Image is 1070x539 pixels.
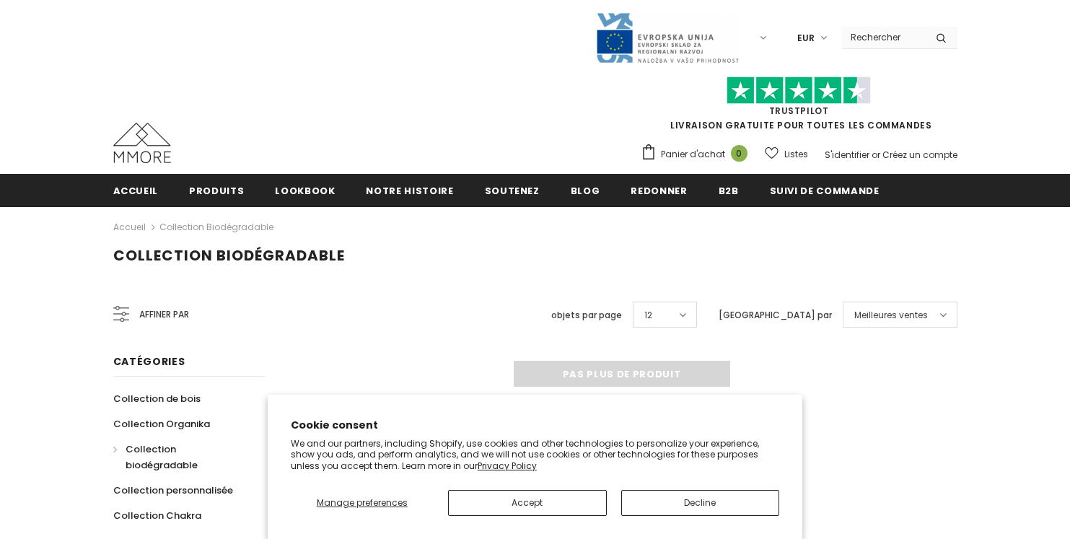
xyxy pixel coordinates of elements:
img: Javni Razpis [595,12,740,64]
span: Produits [189,184,244,198]
a: Lookbook [275,174,335,206]
h2: Cookie consent [291,418,780,433]
a: Panier d'achat 0 [641,144,755,165]
span: Listes [784,147,808,162]
a: Suivi de commande [770,174,880,206]
a: Collection personnalisée [113,478,233,503]
a: Accueil [113,174,159,206]
span: 12 [644,308,652,323]
span: Accueil [113,184,159,198]
span: LIVRAISON GRATUITE POUR TOUTES LES COMMANDES [641,83,957,131]
span: Lookbook [275,184,335,198]
a: Créez un compte [882,149,957,161]
span: Notre histoire [366,184,453,198]
span: Catégories [113,354,185,369]
a: S'identifier [825,149,869,161]
span: Collection personnalisée [113,483,233,497]
a: Notre histoire [366,174,453,206]
label: objets par page [551,308,622,323]
span: Affiner par [139,307,189,323]
span: Collection de bois [113,392,201,406]
span: Manage preferences [317,496,408,509]
p: We and our partners, including Shopify, use cookies and other technologies to personalize your ex... [291,438,780,472]
button: Decline [621,490,780,516]
span: Suivi de commande [770,184,880,198]
a: soutenez [485,174,540,206]
span: Meilleures ventes [854,308,928,323]
a: Privacy Policy [478,460,537,472]
a: Collection biodégradable [159,221,273,233]
span: Blog [571,184,600,198]
a: Collection Organika [113,411,210,437]
a: Produits [189,174,244,206]
span: Collection biodégradable [113,245,345,266]
a: B2B [719,174,739,206]
span: soutenez [485,184,540,198]
a: Collection biodégradable [113,437,249,478]
a: Listes [765,141,808,167]
a: Collection Chakra [113,503,201,528]
label: [GEOGRAPHIC_DATA] par [719,308,832,323]
a: Collection de bois [113,386,201,411]
input: Search Site [842,27,925,48]
span: 0 [731,145,747,162]
button: Manage preferences [291,490,434,516]
img: Faites confiance aux étoiles pilotes [727,76,871,105]
a: Blog [571,174,600,206]
span: Collection Chakra [113,509,201,522]
span: Collection Organika [113,417,210,431]
span: EUR [797,31,815,45]
button: Accept [448,490,607,516]
span: or [872,149,880,161]
a: Accueil [113,219,146,236]
span: Collection biodégradable [126,442,198,472]
a: TrustPilot [769,105,829,117]
a: Javni Razpis [595,31,740,43]
span: B2B [719,184,739,198]
span: Panier d'achat [661,147,725,162]
img: Cas MMORE [113,123,171,163]
a: Redonner [631,174,687,206]
span: Redonner [631,184,687,198]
